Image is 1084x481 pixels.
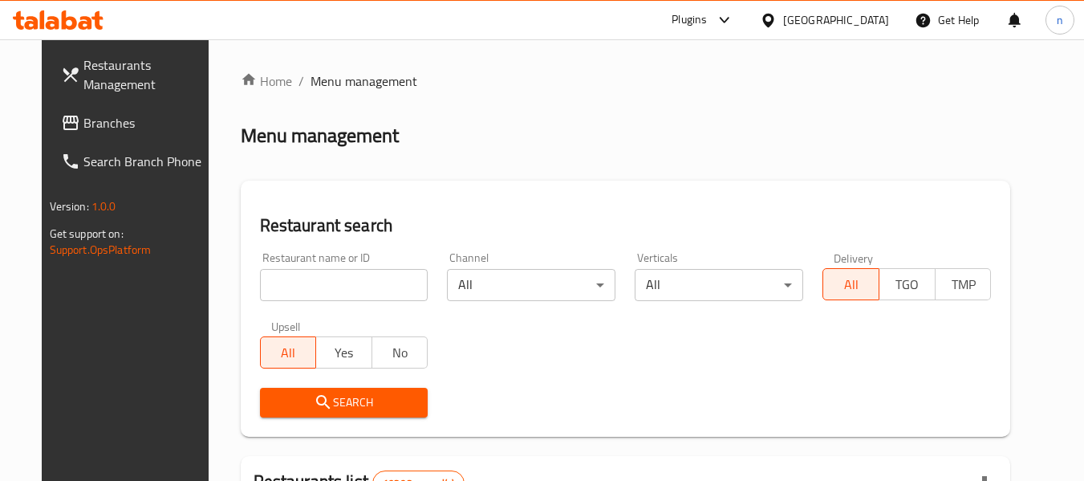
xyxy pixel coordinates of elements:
[672,10,707,30] div: Plugins
[783,11,889,29] div: [GEOGRAPHIC_DATA]
[942,273,985,296] span: TMP
[311,71,417,91] span: Menu management
[50,223,124,244] span: Get support on:
[241,71,1011,91] nav: breadcrumb
[935,268,992,300] button: TMP
[271,320,301,332] label: Upsell
[1057,11,1063,29] span: n
[83,152,210,171] span: Search Branch Phone
[83,113,210,132] span: Branches
[260,388,428,418] button: Search
[241,123,399,149] h2: Menu management
[371,336,428,369] button: No
[635,269,803,301] div: All
[267,341,311,365] span: All
[48,104,223,142] a: Branches
[315,336,372,369] button: Yes
[379,341,422,365] span: No
[273,393,416,413] span: Search
[260,336,317,369] button: All
[447,269,615,301] div: All
[260,269,428,301] input: Search for restaurant name or ID..
[91,196,116,217] span: 1.0.0
[298,71,304,91] li: /
[834,252,874,263] label: Delivery
[323,341,366,365] span: Yes
[886,273,929,296] span: TGO
[822,268,879,300] button: All
[830,273,873,296] span: All
[50,239,152,260] a: Support.OpsPlatform
[879,268,936,300] button: TGO
[260,214,992,238] h2: Restaurant search
[50,196,89,217] span: Version:
[83,55,210,94] span: Restaurants Management
[48,142,223,181] a: Search Branch Phone
[241,71,292,91] a: Home
[48,46,223,104] a: Restaurants Management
